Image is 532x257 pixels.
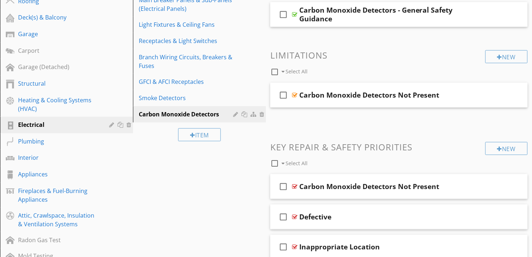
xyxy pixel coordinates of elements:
div: Electrical [18,120,99,129]
span: Select All [286,68,308,75]
h3: Key Repair & Safety Priorities [270,142,528,152]
div: Garage (Detached) [18,63,99,71]
div: Attic, Crawlspace, Insulation & Ventilation Systems [18,211,99,228]
div: Carbon Monoxide Detectors [139,110,235,119]
div: Item [178,128,221,141]
div: New [485,142,528,155]
div: Receptacles & Light Switches [139,37,235,45]
div: Defective [299,213,331,221]
div: Light Fixtures & Ceiling Fans [139,20,235,29]
i: check_box_outline_blank [278,239,289,256]
i: check_box_outline_blank [278,86,289,104]
i: check_box_outline_blank [278,208,289,226]
div: Deck(s) & Balcony [18,13,99,22]
h3: Limitations [270,50,528,60]
div: Carbon Monoxide Detectors - General Safety Guidance [299,6,481,23]
div: GFCI & AFCI Receptacles [139,77,235,86]
div: Heating & Cooling Systems (HVAC) [18,96,99,113]
div: Branch Wiring Circuits, Breakers & Fuses [139,53,235,70]
span: Select All [286,160,308,167]
div: Carbon Monoxide Detectors Not Present [299,91,439,99]
div: Appliances [18,170,99,179]
div: Carport [18,46,99,55]
div: Structural [18,79,99,88]
div: Fireplaces & Fuel-Burning Appliances [18,187,99,204]
div: Plumbing [18,137,99,146]
div: Carbon Monoxide Detectors Not Present [299,182,439,191]
div: New [485,50,528,63]
i: check_box_outline_blank [278,6,289,23]
i: check_box_outline_blank [278,178,289,195]
div: Interior [18,153,99,162]
div: Smoke Detectors [139,94,235,102]
div: Garage [18,30,99,38]
div: Inappropriate Location [299,243,380,252]
div: Radon Gas Test [18,236,99,244]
